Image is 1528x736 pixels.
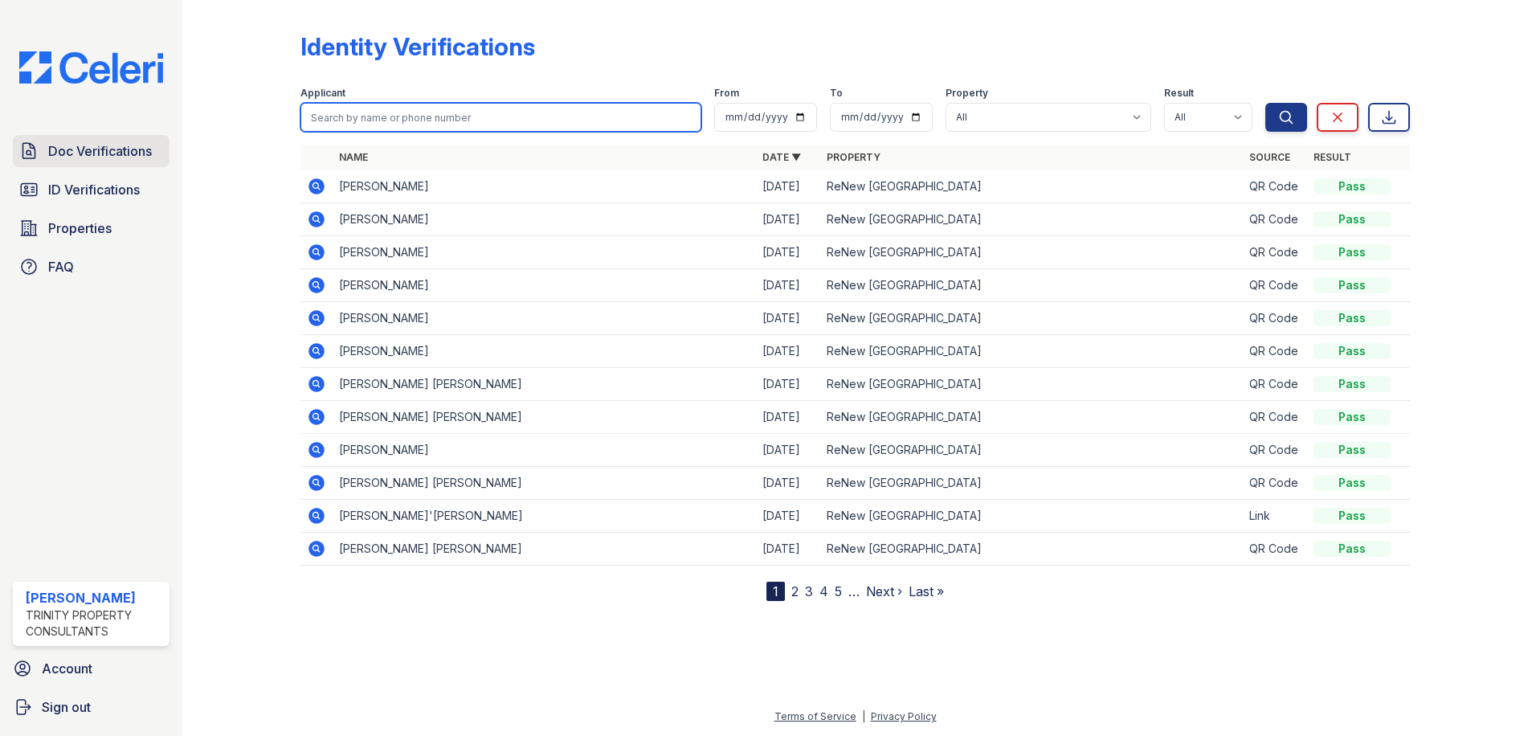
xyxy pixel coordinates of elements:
td: [DATE] [756,170,820,203]
a: Sign out [6,691,176,723]
div: Pass [1314,442,1391,458]
div: Pass [1314,178,1391,194]
td: QR Code [1243,467,1307,500]
td: [PERSON_NAME] [PERSON_NAME] [333,401,755,434]
div: Pass [1314,508,1391,524]
td: [PERSON_NAME] [333,269,755,302]
div: 1 [766,582,785,601]
td: [DATE] [756,401,820,434]
div: Identity Verifications [300,32,535,61]
td: [DATE] [756,434,820,467]
td: [DATE] [756,302,820,335]
span: Properties [48,219,112,238]
img: CE_Logo_Blue-a8612792a0a2168367f1c8372b55b34899dd931a85d93a1a3d3e32e68fde9ad4.png [6,51,176,84]
a: Last » [909,583,944,599]
td: [DATE] [756,533,820,566]
div: Pass [1314,376,1391,392]
td: ReNew [GEOGRAPHIC_DATA] [820,302,1243,335]
span: ID Verifications [48,180,140,199]
a: FAQ [13,251,170,283]
label: To [830,87,843,100]
td: ReNew [GEOGRAPHIC_DATA] [820,203,1243,236]
div: [PERSON_NAME] [26,588,163,607]
td: [DATE] [756,269,820,302]
a: 3 [805,583,813,599]
td: QR Code [1243,533,1307,566]
td: [DATE] [756,335,820,368]
td: QR Code [1243,368,1307,401]
div: Pass [1314,541,1391,557]
td: [DATE] [756,236,820,269]
td: ReNew [GEOGRAPHIC_DATA] [820,434,1243,467]
div: Pass [1314,277,1391,293]
input: Search by name or phone number [300,103,701,132]
td: ReNew [GEOGRAPHIC_DATA] [820,335,1243,368]
td: ReNew [GEOGRAPHIC_DATA] [820,269,1243,302]
a: Next › [866,583,902,599]
div: Pass [1314,475,1391,491]
td: [DATE] [756,203,820,236]
td: [PERSON_NAME] [PERSON_NAME] [333,467,755,500]
td: QR Code [1243,236,1307,269]
label: Applicant [300,87,345,100]
td: [PERSON_NAME] [333,335,755,368]
td: ReNew [GEOGRAPHIC_DATA] [820,170,1243,203]
span: Doc Verifications [48,141,152,161]
a: Property [827,151,880,163]
a: Doc Verifications [13,135,170,167]
td: ReNew [GEOGRAPHIC_DATA] [820,368,1243,401]
label: Property [946,87,988,100]
td: QR Code [1243,170,1307,203]
td: [PERSON_NAME] [333,236,755,269]
a: Result [1314,151,1351,163]
td: [PERSON_NAME] [PERSON_NAME] [333,533,755,566]
td: QR Code [1243,203,1307,236]
td: ReNew [GEOGRAPHIC_DATA] [820,236,1243,269]
td: ReNew [GEOGRAPHIC_DATA] [820,500,1243,533]
a: 2 [791,583,799,599]
div: Pass [1314,244,1391,260]
span: … [848,582,860,601]
a: Properties [13,212,170,244]
td: QR Code [1243,269,1307,302]
td: [PERSON_NAME] [333,170,755,203]
td: ReNew [GEOGRAPHIC_DATA] [820,533,1243,566]
div: Pass [1314,409,1391,425]
td: [PERSON_NAME] [333,302,755,335]
td: ReNew [GEOGRAPHIC_DATA] [820,401,1243,434]
a: Name [339,151,368,163]
div: Trinity Property Consultants [26,607,163,640]
span: FAQ [48,257,74,276]
a: Account [6,652,176,685]
td: QR Code [1243,401,1307,434]
td: [PERSON_NAME] [PERSON_NAME] [333,368,755,401]
a: 5 [835,583,842,599]
a: Privacy Policy [871,710,937,722]
div: | [862,710,865,722]
a: Terms of Service [774,710,856,722]
label: Result [1164,87,1194,100]
td: ReNew [GEOGRAPHIC_DATA] [820,467,1243,500]
td: [PERSON_NAME] [333,434,755,467]
div: Pass [1314,343,1391,359]
td: QR Code [1243,335,1307,368]
a: ID Verifications [13,174,170,206]
td: QR Code [1243,434,1307,467]
div: Pass [1314,310,1391,326]
span: Account [42,659,92,678]
a: Date ▼ [762,151,801,163]
td: [PERSON_NAME] [333,203,755,236]
td: Link [1243,500,1307,533]
label: From [714,87,739,100]
td: QR Code [1243,302,1307,335]
span: Sign out [42,697,91,717]
td: [DATE] [756,467,820,500]
a: Source [1249,151,1290,163]
div: Pass [1314,211,1391,227]
td: [DATE] [756,368,820,401]
td: [PERSON_NAME]'[PERSON_NAME] [333,500,755,533]
td: [DATE] [756,500,820,533]
a: 4 [819,583,828,599]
